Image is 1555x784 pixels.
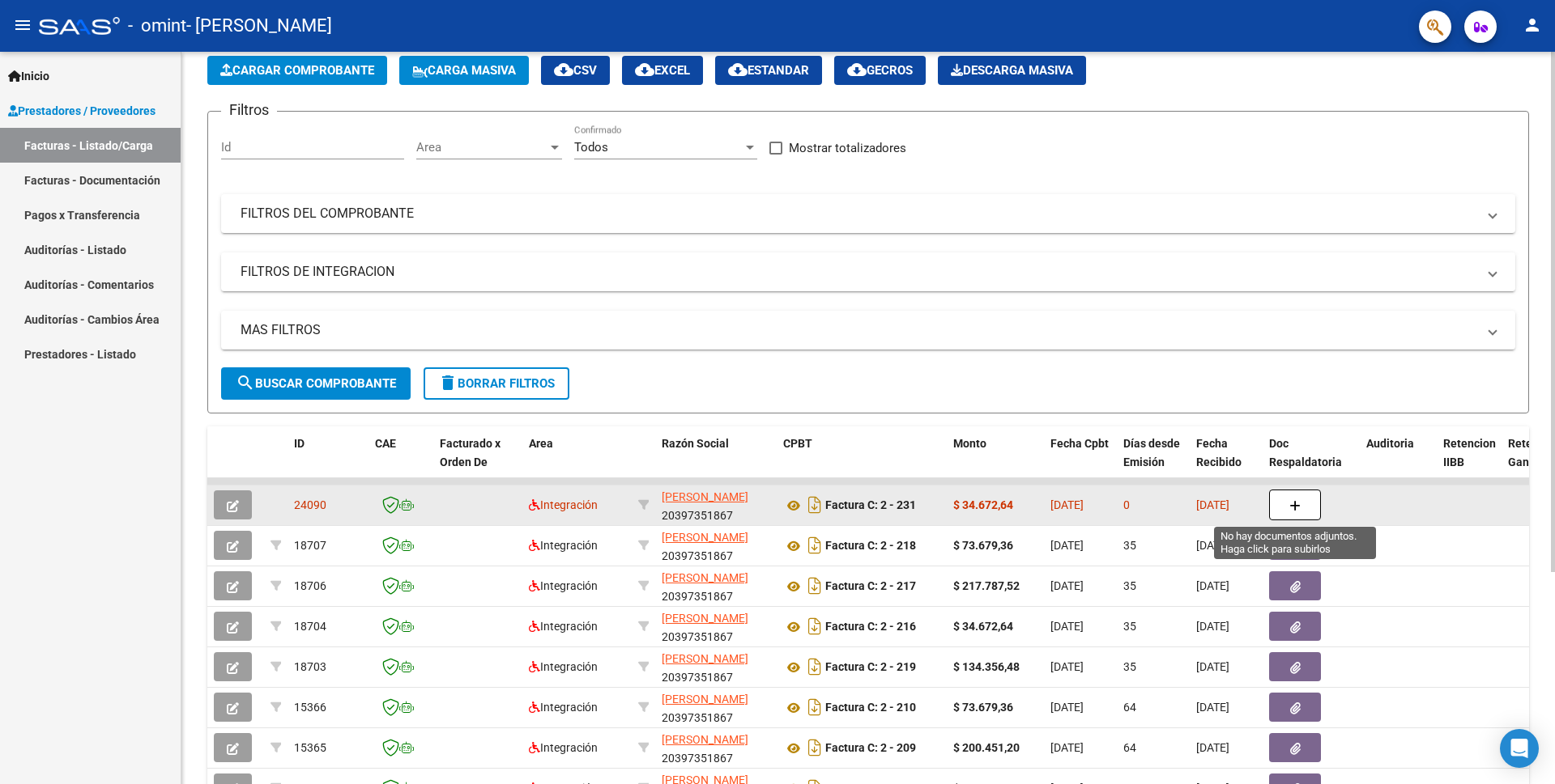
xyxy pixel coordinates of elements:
span: Fecha Recibido [1196,437,1242,468]
span: - omint [128,8,186,44]
span: [DATE] [1050,579,1084,592]
span: Inicio [8,67,49,85]
mat-icon: cloud_download [728,60,748,79]
button: Cargar Comprobante [207,56,387,85]
span: Días desde Emisión [1123,437,1180,468]
strong: Factura C: 2 - 216 [825,621,916,634]
i: Descargar documento [804,492,825,518]
h3: Filtros [221,99,277,121]
span: Gecros [847,63,913,78]
i: Descargar documento [804,532,825,558]
span: [DATE] [1196,620,1229,633]
span: 18703 [294,660,326,673]
span: Borrar Filtros [438,376,555,391]
span: Prestadores / Proveedores [8,102,155,120]
span: CAE [375,437,396,450]
datatable-header-cell: Monto [947,426,1044,498]
span: [DATE] [1196,741,1229,754]
span: ID [294,437,305,450]
button: Descarga Masiva [938,56,1086,85]
datatable-header-cell: Retencion IIBB [1437,426,1502,498]
datatable-header-cell: Facturado x Orden De [433,426,522,498]
mat-expansion-panel-header: FILTROS DEL COMPROBANTE [221,194,1515,233]
span: [PERSON_NAME] [662,571,748,584]
button: Buscar Comprobante [221,367,411,400]
div: 20397351867 [662,528,770,562]
div: 20397351867 [662,609,770,643]
datatable-header-cell: CPBT [777,426,947,498]
span: [PERSON_NAME] [662,733,748,746]
span: Carga Masiva [412,63,516,78]
button: Estandar [715,56,822,85]
span: [DATE] [1196,660,1229,673]
span: Integración [529,539,598,552]
span: Integración [529,660,598,673]
button: Carga Masiva [399,56,529,85]
mat-expansion-panel-header: MAS FILTROS [221,311,1515,350]
span: 18706 [294,579,326,592]
span: 64 [1123,701,1136,714]
span: 35 [1123,620,1136,633]
strong: Factura C: 2 - 217 [825,580,916,593]
span: [DATE] [1050,741,1084,754]
span: 35 [1123,579,1136,592]
mat-panel-title: MAS FILTROS [241,321,1476,339]
app-download-masive: Descarga masiva de comprobantes (adjuntos) [938,56,1086,85]
mat-icon: cloud_download [847,60,867,79]
span: [DATE] [1196,701,1229,714]
datatable-header-cell: Doc Respaldatoria [1263,426,1360,498]
span: Monto [953,437,986,450]
span: [DATE] [1050,620,1084,633]
strong: $ 73.679,36 [953,539,1013,552]
span: Doc Respaldatoria [1269,437,1342,468]
strong: Factura C: 2 - 231 [825,499,916,512]
datatable-header-cell: Razón Social [655,426,777,498]
mat-icon: search [236,373,255,392]
span: Integración [529,701,598,714]
datatable-header-cell: Fecha Cpbt [1044,426,1117,498]
span: [DATE] [1050,539,1084,552]
span: 24090 [294,498,326,511]
div: 20397351867 [662,650,770,684]
mat-panel-title: FILTROS DEL COMPROBANTE [241,205,1476,222]
datatable-header-cell: ID [288,426,369,498]
datatable-header-cell: Fecha Recibido [1190,426,1263,498]
strong: $ 217.787,52 [953,579,1020,592]
span: [PERSON_NAME] [662,693,748,706]
strong: $ 34.672,64 [953,620,1013,633]
div: 20397351867 [662,690,770,724]
div: Open Intercom Messenger [1500,729,1539,768]
datatable-header-cell: Area [522,426,632,498]
strong: Factura C: 2 - 210 [825,701,916,714]
span: CPBT [783,437,812,450]
span: [DATE] [1050,660,1084,673]
span: Auditoria [1366,437,1414,450]
div: 20397351867 [662,488,770,522]
strong: $ 134.356,48 [953,660,1020,673]
span: 35 [1123,660,1136,673]
mat-icon: cloud_download [635,60,654,79]
span: Area [529,437,553,450]
datatable-header-cell: CAE [369,426,433,498]
span: Integración [529,741,598,754]
span: 64 [1123,741,1136,754]
i: Descargar documento [804,735,825,761]
span: [DATE] [1196,539,1229,552]
span: 15366 [294,701,326,714]
span: Facturado x Orden De [440,437,501,468]
span: 15365 [294,741,326,754]
strong: $ 73.679,36 [953,701,1013,714]
span: CSV [554,63,597,78]
span: Mostrar totalizadores [789,138,906,158]
span: [PERSON_NAME] [662,531,748,544]
span: Integración [529,620,598,633]
span: - [PERSON_NAME] [186,8,332,44]
i: Descargar documento [804,573,825,599]
span: Area [416,140,547,155]
span: [PERSON_NAME] [662,652,748,665]
mat-expansion-panel-header: FILTROS DE INTEGRACION [221,252,1515,291]
span: Razón Social [662,437,729,450]
i: Descargar documento [804,613,825,639]
datatable-header-cell: Días desde Emisión [1117,426,1190,498]
strong: Factura C: 2 - 218 [825,540,916,553]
